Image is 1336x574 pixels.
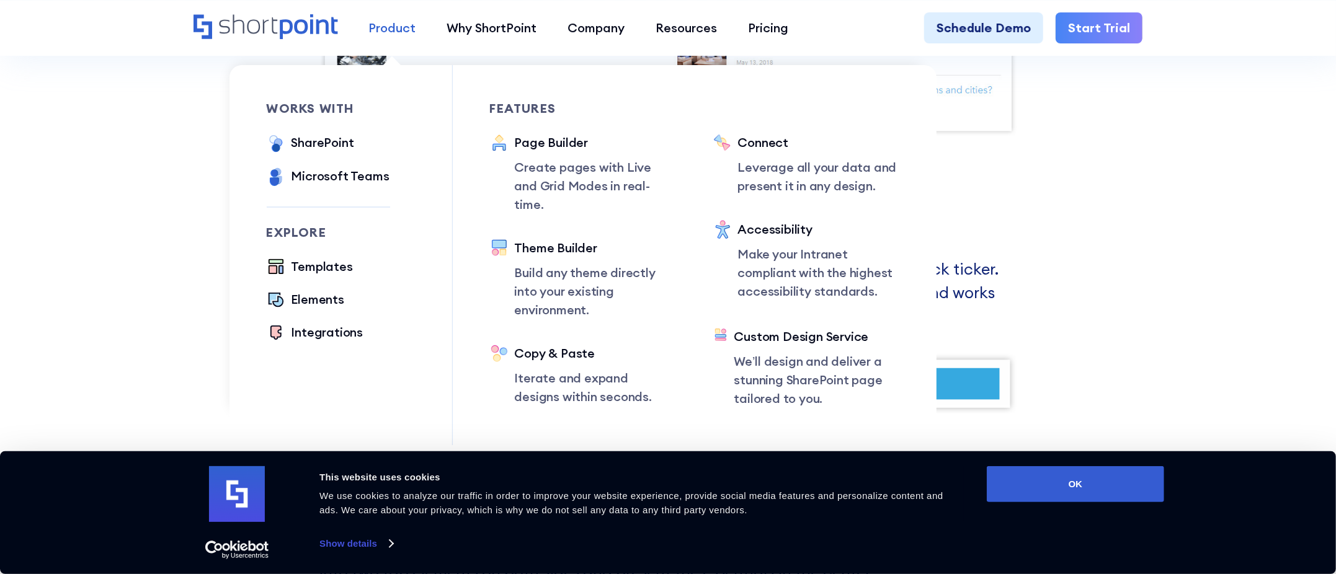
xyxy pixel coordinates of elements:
[292,323,363,342] div: Integrations
[713,220,899,302] a: AccessibilityMake your Intranet compliant with the highest accessibility standards.
[749,19,789,37] div: Pricing
[734,352,899,408] p: We’ll design and deliver a stunning SharePoint page tailored to you.
[194,14,338,41] a: Home
[987,466,1164,502] button: OK
[490,344,676,406] a: Copy & PasteIterate and expand designs within seconds.
[738,158,899,195] p: Leverage all your data and present it in any design.
[319,534,393,553] a: Show details
[641,12,733,43] a: Resources
[267,323,363,343] a: Integrations
[267,290,344,311] a: Elements
[432,12,553,43] a: Why ShortPoint
[292,257,353,276] div: Templates
[553,12,641,43] a: Company
[568,19,625,37] div: Company
[515,344,676,363] div: Copy & Paste
[738,245,899,301] p: Make your Intranet compliant with the highest accessibility standards.
[738,220,899,239] div: Accessibility
[713,327,899,408] a: Custom Design ServiceWe’ll design and deliver a stunning SharePoint page tailored to you.
[924,12,1043,43] a: Schedule Demo
[267,257,353,278] a: Templates
[515,239,676,257] div: Theme Builder
[267,102,390,115] div: works with
[209,466,265,522] img: logo
[267,167,390,188] a: Microsoft Teams
[319,490,943,515] span: We use cookies to analyze our traffic in order to improve your website experience, provide social...
[733,12,804,43] a: Pricing
[354,12,432,43] a: Product
[490,239,676,319] a: Theme BuilderBuild any theme directly into your existing environment.
[656,19,718,37] div: Resources
[267,133,354,154] a: SharePoint
[267,226,390,239] div: Explore
[292,133,354,152] div: SharePoint
[292,167,390,185] div: Microsoft Teams
[447,19,537,37] div: Why ShortPoint
[292,290,344,309] div: Elements
[490,102,676,115] div: Features
[369,19,416,37] div: Product
[734,327,899,346] div: Custom Design Service
[738,133,899,152] div: Connect
[490,133,676,214] a: Page BuilderCreate pages with Live and Grid Modes in real-time.
[713,133,899,195] a: ConnectLeverage all your data and present it in any design.
[183,541,292,559] a: Usercentrics Cookiebot - opens in a new window
[515,263,676,319] p: Build any theme directly into your existing environment.
[515,158,676,214] p: Create pages with Live and Grid Modes in real-time.
[515,369,676,406] p: Iterate and expand designs within seconds.
[515,133,676,152] div: Page Builder
[319,470,959,485] div: This website uses cookies
[1056,12,1142,43] a: Start Trial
